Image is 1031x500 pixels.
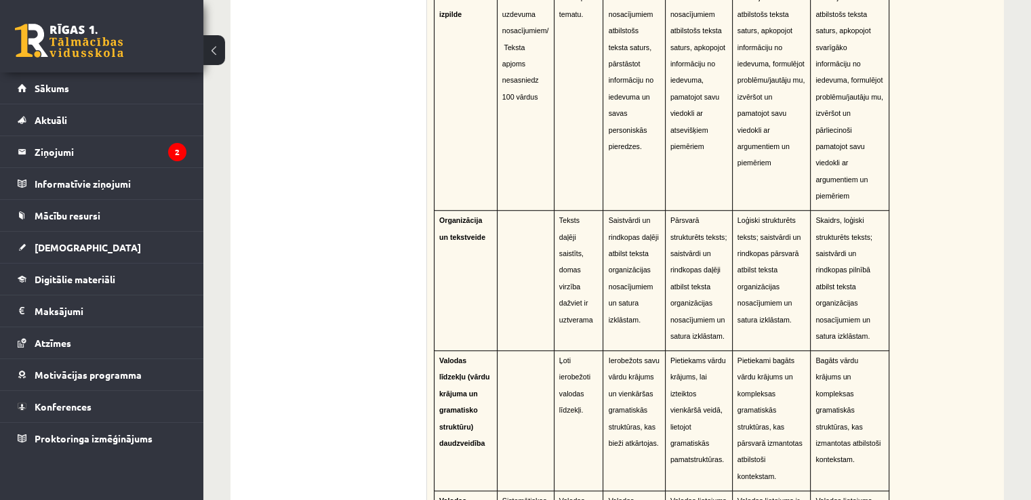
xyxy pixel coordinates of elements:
span: Skaidrs, loģiski strukturēts teksts; saistvārdi un rindkopas pilnībā atbilst teksta organizācijas... [815,216,872,340]
a: Konferences [18,391,186,422]
span: Pietiekami bagāts vārdu krājums un kompleksas gramatiskās struktūras, kas pārsvarā izmantotas atb... [737,356,803,480]
span: Teksts daļēji saistīts, domas virzība dažviet ir uztverama [559,216,593,323]
span: Proktoringa izmēģinājums [35,432,153,444]
a: Sākums [18,72,186,104]
span: Motivācijas programma [35,369,142,381]
a: Mācību resursi [18,200,186,231]
span: Digitālie materiāli [35,273,115,285]
a: Atzīmes [18,327,186,358]
legend: Ziņojumi [35,136,186,167]
legend: Maksājumi [35,295,186,327]
i: 2 [168,143,186,161]
a: Aktuāli [18,104,186,136]
a: Proktoringa izmēģinājums [18,423,186,454]
span: [DEMOGRAPHIC_DATA] [35,241,141,253]
a: Ziņojumi2 [18,136,186,167]
body: Визуальный текстовый редактор, wiswyg-editor-user-answer-47433759220280 [14,14,548,28]
span: Valodas līdzekļu (vārdu krājuma un gramatisko struktūru) daudzveidība [439,356,490,447]
a: Motivācijas programma [18,359,186,390]
a: Maksājumi [18,295,186,327]
span: Ierobežots savu vārdu krājums un vienkāršas gramatiskās struktūras, kas bieži atkārtojas. [609,356,660,447]
a: Digitālie materiāli [18,264,186,295]
legend: Informatīvie ziņojumi [35,168,186,199]
span: Mācību resursi [35,209,100,222]
span: Pārsvarā strukturēts teksts; saistvārdi un rindkopas daļēji atbilst teksta organizācijas nosacīju... [670,216,727,340]
a: [DEMOGRAPHIC_DATA] [18,232,186,263]
a: Rīgas 1. Tālmācības vidusskola [15,24,123,58]
span: Saistvārdi un rindkopas daļēji atbilst teksta organizācijas nosacījumiem un satura izklāstam. [609,216,659,323]
span: Bagāts vārdu krājums un kompleksas gramatiskās struktūras, kas izmantotas atbilstoši kontekstam. [815,356,881,463]
span: Organizācija un tekstveide [439,216,485,241]
span: Aktuāli [35,114,67,126]
a: Informatīvie ziņojumi [18,168,186,199]
span: Pietiekams vārdu krājums, lai izteiktos vienkāršā veidā, lietojot gramatiskās pamatstruktūras. [670,356,726,463]
span: Konferences [35,400,92,413]
span: Sākums [35,82,69,94]
span: Loģiski strukturēts teksts; saistvārdi un rindkopas pārsvarā atbilst teksta organizācijas nosacīj... [737,216,801,323]
span: Ļoti ierobežoti valodas līdzekļi. [559,356,590,414]
span: Atzīmes [35,337,71,349]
